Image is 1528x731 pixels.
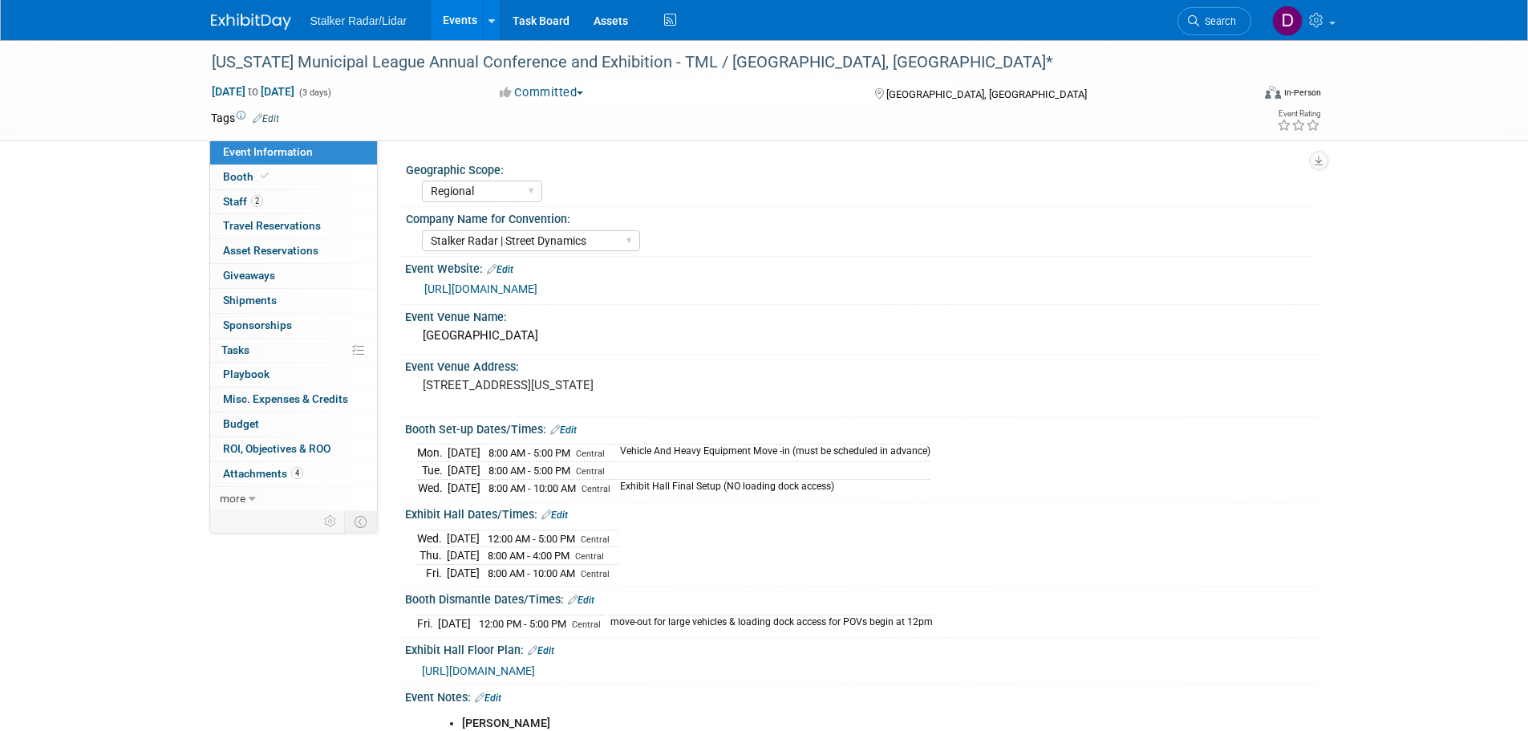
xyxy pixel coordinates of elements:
span: Stalker Radar/Lidar [310,14,407,27]
a: Travel Reservations [210,214,377,238]
td: Personalize Event Tab Strip [317,511,345,532]
span: Budget [223,417,259,430]
a: ROI, Objectives & ROO [210,437,377,461]
a: Edit [568,595,594,606]
div: Booth Set-up Dates/Times: [405,417,1318,438]
a: Edit [550,424,577,436]
td: Wed. [417,479,448,496]
td: [DATE] [447,547,480,565]
span: Attachments [223,467,303,480]
a: Edit [541,510,568,521]
td: Tue. [417,461,448,479]
span: Central [575,551,604,562]
div: Exhibit Hall Floor Plan: [405,638,1318,659]
i: Booth reservation complete [261,172,269,181]
div: Exhibit Hall Dates/Times: [405,502,1318,523]
a: Shipments [210,289,377,313]
span: ROI, Objectives & ROO [223,442,330,455]
span: Central [581,569,610,579]
a: Asset Reservations [210,239,377,263]
td: [DATE] [448,445,480,462]
a: Playbook [210,363,377,387]
span: Search [1199,15,1236,27]
span: more [220,492,245,505]
span: Central [581,534,610,545]
span: 8:00 AM - 10:00 AM [488,482,576,494]
img: ExhibitDay [211,14,291,30]
div: In-Person [1283,87,1321,99]
div: Event Rating [1277,110,1320,118]
td: Mon. [417,445,448,462]
td: Toggle Event Tabs [344,511,377,532]
td: [DATE] [447,564,480,581]
div: [US_STATE] Municipal League Annual Conference and Exhibition - TML / [GEOGRAPHIC_DATA], [GEOGRAPH... [206,48,1227,77]
a: Event Information [210,140,377,164]
span: 8:00 AM - 5:00 PM [488,447,570,459]
pre: [STREET_ADDRESS][US_STATE] [423,378,768,392]
a: Misc. Expenses & Credits [210,388,377,412]
a: Edit [475,692,501,704]
a: Search [1177,7,1251,35]
td: Wed. [417,530,447,547]
a: [URL][DOMAIN_NAME] [424,282,537,295]
div: Event Notes: [405,685,1318,706]
span: Playbook [223,368,270,380]
div: [GEOGRAPHIC_DATA] [417,323,1306,348]
span: Sponsorships [223,319,292,331]
td: Tags [211,110,279,126]
span: [GEOGRAPHIC_DATA], [GEOGRAPHIC_DATA] [886,88,1087,100]
a: Edit [253,113,279,124]
span: Central [576,466,605,477]
span: Event Information [223,145,313,158]
td: Fri. [417,564,447,581]
span: (3 days) [298,87,331,98]
span: to [245,85,261,98]
span: Booth [223,170,272,183]
div: Event Venue Name: [405,305,1318,325]
span: Asset Reservations [223,244,318,257]
span: 12:00 AM - 5:00 PM [488,533,575,545]
td: move-out for large vehicles & loading dock access for POVs begin at 12pm [601,615,933,632]
a: more [210,487,377,511]
img: Don Horen [1272,6,1303,36]
span: Central [572,619,601,630]
div: Event Website: [405,257,1318,278]
span: Staff [223,195,263,208]
span: 4 [291,467,303,479]
div: Geographic Scope: [406,158,1311,178]
a: [URL][DOMAIN_NAME] [422,664,535,677]
span: 8:00 AM - 4:00 PM [488,550,569,562]
td: [DATE] [447,530,480,547]
a: Edit [528,645,554,656]
a: Tasks [210,339,377,363]
span: 8:00 AM - 10:00 AM [488,567,575,579]
a: Budget [210,412,377,437]
a: Attachments4 [210,462,377,486]
td: Thu. [417,547,447,565]
div: Event Format [1157,83,1322,108]
span: Tasks [221,343,249,356]
a: Giveaways [210,264,377,288]
button: Committed [494,84,590,101]
b: [PERSON_NAME] [462,717,550,730]
span: [DATE] [DATE] [211,84,295,99]
span: Giveaways [223,269,275,282]
span: Shipments [223,294,277,307]
span: Travel Reservations [223,219,321,232]
td: [DATE] [448,461,480,479]
div: Company Name for Convention: [406,207,1311,227]
span: Misc. Expenses & Credits [223,392,348,405]
a: Staff2 [210,190,377,214]
td: [DATE] [438,615,471,632]
td: Exhibit Hall Final Setup (NO loading dock access) [610,479,930,496]
div: Booth Dismantle Dates/Times: [405,587,1318,608]
td: Fri. [417,615,438,632]
td: [DATE] [448,479,480,496]
a: Booth [210,165,377,189]
span: Central [582,484,610,494]
img: Format-Inperson.png [1265,86,1281,99]
span: 8:00 AM - 5:00 PM [488,465,570,477]
span: 2 [251,195,263,207]
a: Edit [487,264,513,275]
